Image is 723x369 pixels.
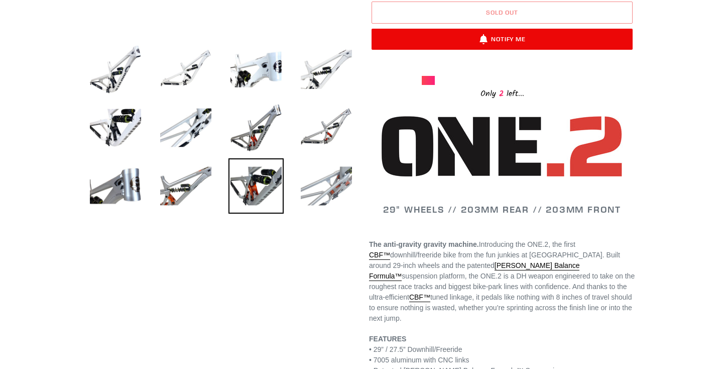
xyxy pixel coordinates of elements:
[88,158,143,214] img: Load image into Gallery viewer, ONE.2 DH - Frameset
[422,85,582,101] div: Only left...
[228,158,284,214] img: Load image into Gallery viewer, ONE.2 DH - Frameset
[496,87,507,100] span: 2
[409,293,430,302] a: CBF™
[299,100,354,155] img: Load image into Gallery viewer, ONE.2 DH - Frameset
[228,42,284,97] img: Load image into Gallery viewer, ONE.2 DH - Frameset
[158,42,213,97] img: Load image into Gallery viewer, ONE.2 DH - Frameset
[299,42,354,97] img: Load image into Gallery viewer, ONE.2 DH - Frameset
[88,42,143,97] img: Load image into Gallery viewer, ONE.2 DH - Frameset
[369,240,635,322] span: Introducing the ONE.2, the first downhill/freeride bike from the fun junkies at [GEOGRAPHIC_DATA]...
[372,29,633,50] button: Notify Me
[228,100,284,155] img: Load image into Gallery viewer, ONE.2 DH - Frameset
[372,2,633,24] button: Sold out
[369,240,479,248] strong: The anti-gravity gravity machine.
[158,158,213,214] img: Load image into Gallery viewer, ONE.2 DH - Frameset
[369,251,390,260] a: CBF™
[88,100,143,155] img: Load image into Gallery viewer, ONE.2 DH - Frameset
[369,335,406,343] strong: FEATURES
[158,100,213,155] img: Load image into Gallery viewer, ONE.2 DH - Frameset
[299,158,354,214] img: Load image into Gallery viewer, ONE.2 DH - Frameset
[486,9,518,16] span: Sold out
[383,204,621,215] span: 29" WHEELS // 203MM REAR // 203MM FRONT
